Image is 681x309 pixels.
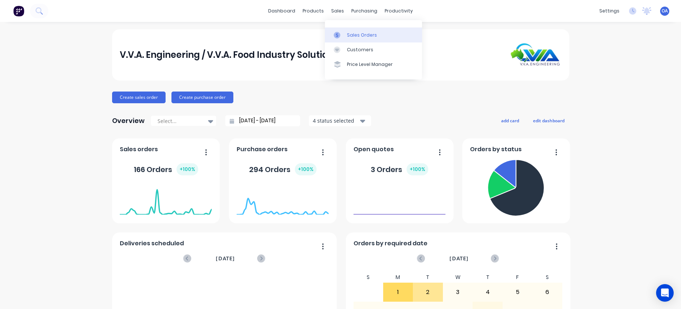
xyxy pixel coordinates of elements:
[295,163,317,175] div: + 100 %
[449,254,469,263] span: [DATE]
[473,272,503,283] div: T
[216,254,235,263] span: [DATE]
[443,283,473,301] div: 3
[656,284,674,302] div: Open Intercom Messenger
[662,8,668,14] span: OA
[503,283,532,301] div: 5
[384,283,413,301] div: 1
[347,61,393,68] div: Price Level Manager
[503,272,533,283] div: F
[120,48,338,62] div: V.V.A. Engineering / V.V.A. Food Industry Solutions
[532,272,562,283] div: S
[325,57,422,72] a: Price Level Manager
[327,5,348,16] div: sales
[347,46,373,53] div: Customers
[309,115,371,126] button: 4 status selected
[470,145,522,154] span: Orders by status
[354,145,394,154] span: Open quotes
[353,272,383,283] div: S
[347,32,377,38] div: Sales Orders
[120,239,184,248] span: Deliveries scheduled
[264,5,299,16] a: dashboard
[177,163,198,175] div: + 100 %
[13,5,24,16] img: Factory
[313,117,359,124] div: 4 status selected
[407,163,428,175] div: + 100 %
[325,42,422,57] a: Customers
[120,145,158,154] span: Sales orders
[325,27,422,42] a: Sales Orders
[371,163,428,175] div: 3 Orders
[112,92,166,103] button: Create sales order
[383,272,413,283] div: M
[413,272,443,283] div: T
[249,163,317,175] div: 294 Orders
[112,113,145,128] div: Overview
[134,163,198,175] div: 166 Orders
[596,5,623,16] div: settings
[496,116,524,125] button: add card
[528,116,569,125] button: edit dashboard
[171,92,233,103] button: Create purchase order
[533,283,562,301] div: 6
[473,283,502,301] div: 4
[443,272,473,283] div: W
[237,145,288,154] span: Purchase orders
[510,43,561,66] img: V.V.A. Engineering / V.V.A. Food Industry Solutions
[299,5,327,16] div: products
[413,283,443,301] div: 2
[348,5,381,16] div: purchasing
[381,5,417,16] div: productivity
